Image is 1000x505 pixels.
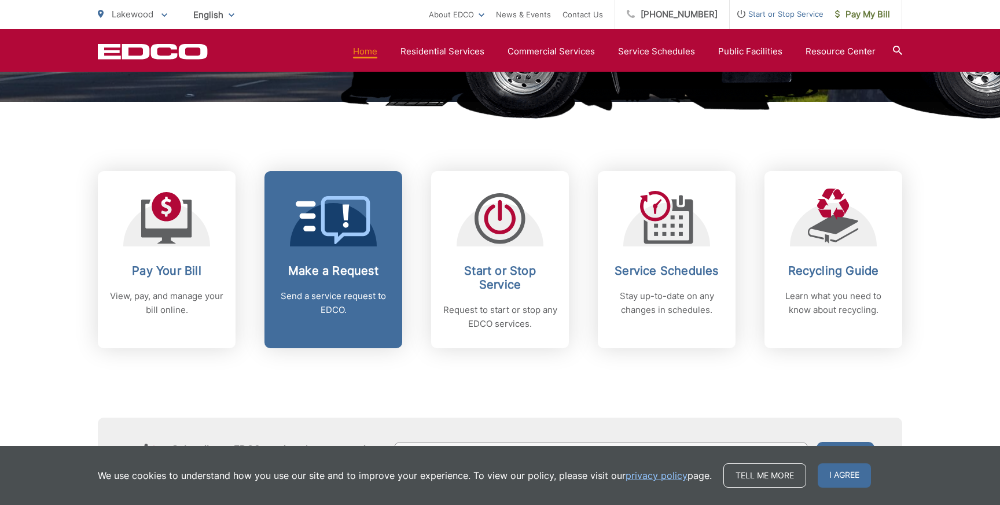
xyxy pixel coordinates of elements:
[98,469,712,482] p: We use cookies to understand how you use our site and to improve your experience. To view our pol...
[98,43,208,60] a: EDCD logo. Return to the homepage.
[400,45,484,58] a: Residential Services
[723,463,806,488] a: Tell me more
[817,442,874,469] button: Submit
[185,5,243,25] span: English
[718,45,782,58] a: Public Facilities
[806,45,876,58] a: Resource Center
[626,469,687,482] a: privacy policy
[172,444,383,467] h4: Subscribe to EDCO service alerts, upcoming events & environmental news:
[443,264,557,292] h2: Start or Stop Service
[264,171,402,348] a: Make a Request Send a service request to EDCO.
[609,264,724,278] h2: Service Schedules
[835,8,890,21] span: Pay My Bill
[598,171,736,348] a: Service Schedules Stay up-to-date on any changes in schedules.
[496,8,551,21] a: News & Events
[109,289,224,317] p: View, pay, and manage your bill online.
[562,8,603,21] a: Contact Us
[609,289,724,317] p: Stay up-to-date on any changes in schedules.
[394,442,808,469] input: Enter your email address...
[429,8,484,21] a: About EDCO
[764,171,902,348] a: Recycling Guide Learn what you need to know about recycling.
[276,289,391,317] p: Send a service request to EDCO.
[776,264,891,278] h2: Recycling Guide
[276,264,391,278] h2: Make a Request
[353,45,377,58] a: Home
[109,264,224,278] h2: Pay Your Bill
[443,303,557,331] p: Request to start or stop any EDCO services.
[618,45,695,58] a: Service Schedules
[508,45,595,58] a: Commercial Services
[98,171,236,348] a: Pay Your Bill View, pay, and manage your bill online.
[818,463,871,488] span: I agree
[776,289,891,317] p: Learn what you need to know about recycling.
[112,9,153,20] span: Lakewood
